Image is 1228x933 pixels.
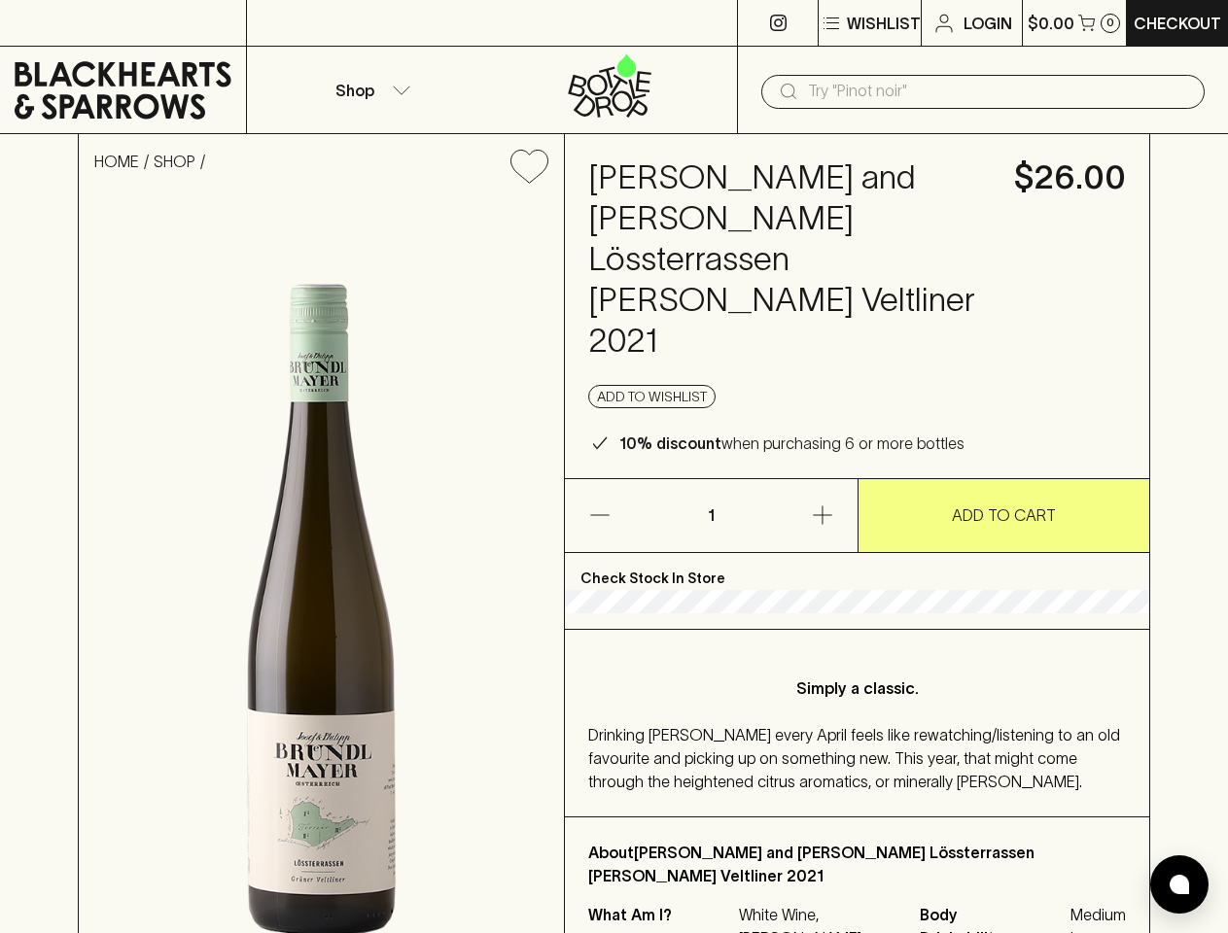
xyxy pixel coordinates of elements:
p: Checkout [1134,12,1221,35]
img: bubble-icon [1170,875,1189,894]
span: Medium [1070,903,1126,926]
p: Login [964,12,1012,35]
p: ADD TO CART [952,503,1056,527]
a: SHOP [154,153,195,170]
p: Simply a classic. [627,676,1087,700]
p: About [PERSON_NAME] and [PERSON_NAME] Lössterrassen [PERSON_NAME] Veltliner 2021 [588,841,1126,887]
button: ADD TO CART [859,479,1150,552]
p: $0.00 [1028,12,1074,35]
button: Shop [247,47,492,133]
button: Add to wishlist [588,385,716,408]
span: Drinking [PERSON_NAME] every April feels like rewatching/listening to an old favourite and pickin... [588,726,1120,790]
p: Wishlist [847,12,921,35]
h4: [PERSON_NAME] and [PERSON_NAME] Lössterrassen [PERSON_NAME] Veltliner 2021 [588,157,991,362]
a: HOME [94,153,139,170]
button: Add to wishlist [503,142,556,191]
input: Try "Pinot noir" [808,76,1189,107]
p: when purchasing 6 or more bottles [619,432,965,455]
p: Shop [335,79,374,102]
p: 1 [687,479,734,552]
p: 0 [1106,17,1114,28]
p: Check Stock In Store [565,553,1149,590]
b: 10% discount [619,434,721,452]
h4: $26.00 [1014,157,1126,198]
p: ⠀ [247,12,263,35]
span: Body [920,903,1066,926]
